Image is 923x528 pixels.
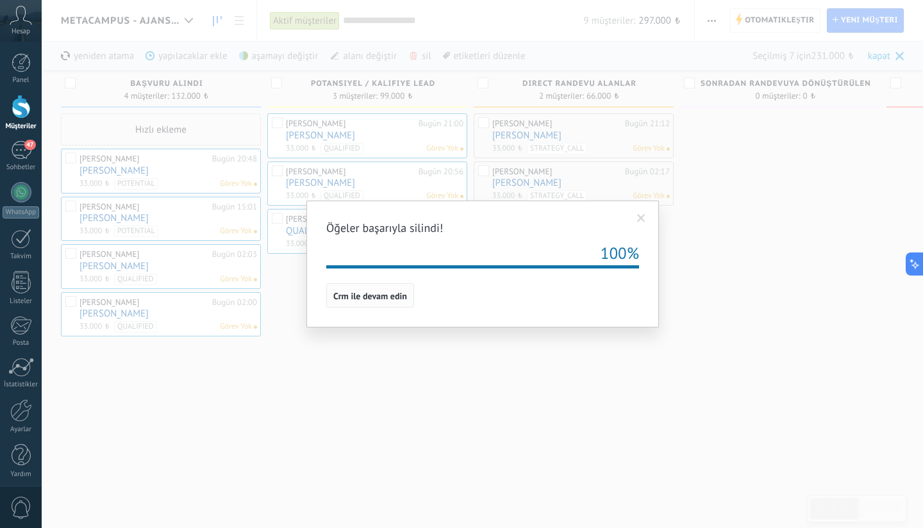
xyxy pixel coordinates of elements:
[3,381,40,389] div: İstatistikler
[3,339,40,347] div: Posta
[3,76,40,85] div: Panel
[24,140,35,150] span: 47
[3,122,40,131] div: Müşteriler
[3,163,40,172] div: Sohbetler
[3,425,40,434] div: Ayarlar
[3,297,40,306] div: Listeler
[326,220,626,236] h2: Öğeler başarıyla silindi!
[3,252,40,261] div: Takvim
[326,283,414,308] button: Crm ile devam edin
[3,206,39,219] div: WhatsApp
[12,28,30,36] span: Hesap
[3,470,40,479] div: Yardım
[601,243,639,263] span: 100%
[333,292,407,301] span: Crm ile devam edin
